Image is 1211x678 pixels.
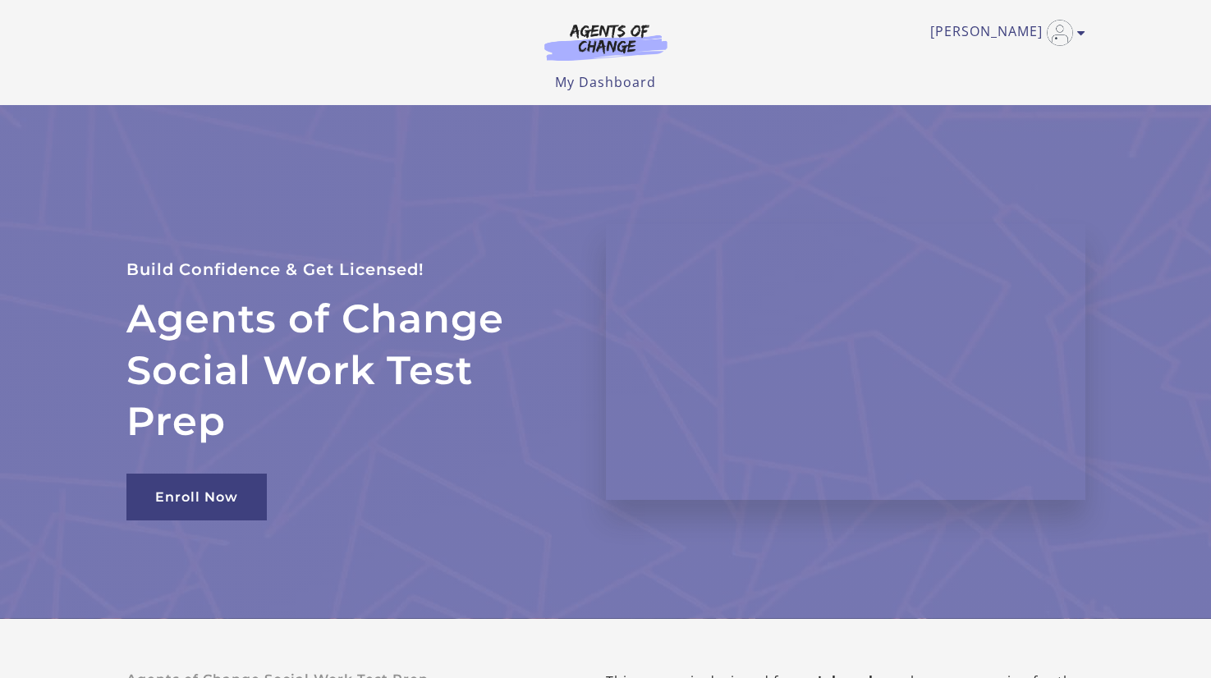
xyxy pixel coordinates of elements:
a: Toggle menu [930,20,1077,46]
img: Agents of Change Logo [527,23,685,61]
a: My Dashboard [555,73,656,91]
p: Build Confidence & Get Licensed! [126,256,567,283]
a: Enroll Now [126,474,267,520]
h2: Agents of Change Social Work Test Prep [126,293,567,447]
